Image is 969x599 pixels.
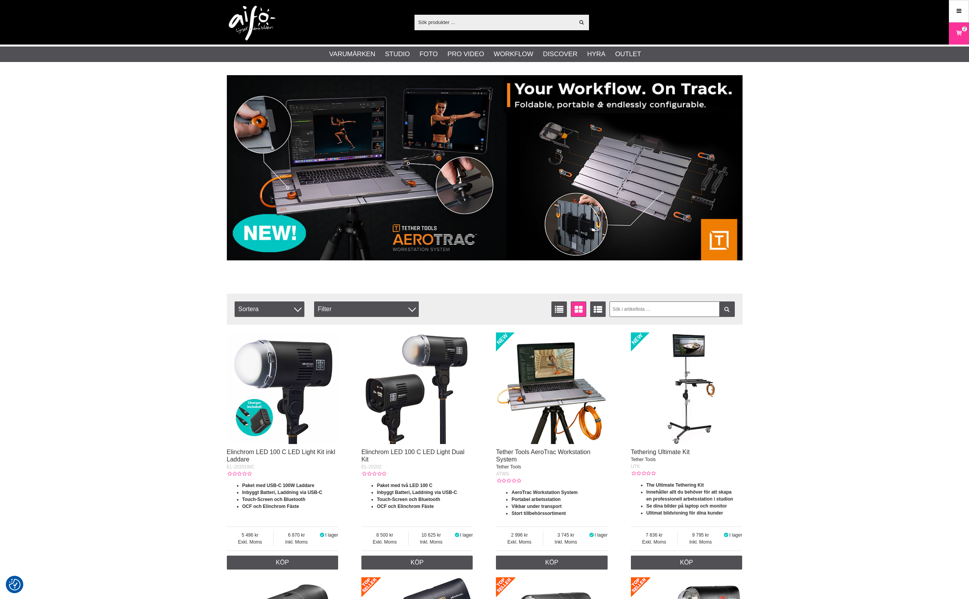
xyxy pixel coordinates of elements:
a: Pro Video [447,49,484,59]
span: EL-20201WC [227,464,255,470]
span: I lager [325,532,338,538]
span: Exkl. Moms [361,539,408,546]
span: Tether Tools [496,464,521,470]
a: Workflow [494,49,533,59]
div: Kundbetyg: 0 [496,477,521,484]
span: 10 625 [409,532,454,539]
span: I lager [460,532,473,538]
span: Exkl. Moms [227,539,274,546]
div: Kundbetyg: 0 [361,470,386,477]
input: Sök i artikellista ... [610,301,735,317]
div: Kundbetyg: 0 [631,470,656,477]
img: Elinchrom LED 100 C LED Light Dual Kit [361,332,473,444]
strong: Touch-Screen och Bluetooth [242,497,306,502]
strong: Inbyggt Batteri, Laddning via USB-C [242,490,323,495]
a: Utökad listvisning [590,301,606,317]
i: I lager [319,532,325,538]
span: Tether Tools [631,457,656,462]
strong: The Ultimate Tethering Kit [646,482,704,488]
i: I lager [589,532,595,538]
img: Elinchrom LED 100 C LED Light Kit inkl Laddare [227,332,339,444]
a: Fönstervisning [571,301,586,317]
a: Hyra [587,49,605,59]
strong: OCF och Elinchrom Fäste [242,504,299,509]
img: logo.png [229,6,275,41]
div: Filter [314,301,419,317]
span: 9 795 [678,532,723,539]
span: I lager [594,532,607,538]
a: Tethering Ultimate Kit [631,449,690,455]
strong: Stort tillbehörssortiment [511,511,566,516]
a: Varumärken [329,49,375,59]
span: 7 836 [631,532,678,539]
a: Tether Tools AeroTrac Workstation System [496,449,590,463]
span: 8 500 [361,532,408,539]
a: Köp [227,556,339,570]
i: I lager [723,532,729,538]
strong: Vikbar under transport [511,504,561,509]
a: Foto [420,49,438,59]
img: Revisit consent button [9,579,21,590]
strong: Touch-Screen och Bluetooth [377,497,440,502]
a: Outlet [615,49,641,59]
strong: AeroTrac Workstation System [511,490,578,495]
span: Inkl. Moms [678,539,723,546]
strong: Portabel arbetsstation [511,497,561,502]
i: I lager [454,532,460,538]
a: Köp [361,556,473,570]
span: Inkl. Moms [543,539,589,546]
strong: OCF och Elinchrom Fäste [377,504,434,509]
span: 6 870 [274,532,319,539]
strong: Se dina bilder på laptop och monitor [646,503,727,509]
a: Discover [543,49,577,59]
a: Studio [385,49,410,59]
input: Sök produkter ... [415,16,575,28]
span: 3 745 [543,532,589,539]
strong: Ulitmat bildvisning för dina kunder [646,510,723,516]
img: Annons:007 banner-header-aerotrac-1390x500.jpg [227,75,743,260]
span: ATWS [496,471,509,477]
span: 2 [963,25,966,32]
a: Elinchrom LED 100 C LED Light Dual Kit [361,449,465,463]
a: Elinchrom LED 100 C LED Light Kit inkl Laddare [227,449,335,463]
span: Sortera [235,301,304,317]
span: UTK [631,464,640,469]
a: Köp [631,556,743,570]
span: Inkl. Moms [274,539,319,546]
a: Listvisning [551,301,567,317]
a: 2 [949,24,969,43]
strong: Paket med två LED 100 C [377,483,432,488]
strong: Inbyggt Batteri, Laddning via USB-C [377,490,457,495]
a: Filtrera [719,301,735,317]
div: Kundbetyg: 0 [227,470,252,477]
span: Inkl. Moms [409,539,454,546]
span: EL-20202 [361,464,382,470]
img: Tethering Ultimate Kit [631,332,743,444]
img: Tether Tools AeroTrac Workstation System [496,332,608,444]
strong: Paket med USB-C 100W Laddare [242,483,314,488]
strong: en professionell arbetsstation i studion [646,496,733,502]
span: Exkl. Moms [631,539,678,546]
span: Exkl. Moms [496,539,543,546]
a: Köp [496,556,608,570]
strong: Innehåller allt du behöver för att skapa [646,489,732,495]
button: Samtyckesinställningar [9,578,21,592]
span: 2 996 [496,532,543,539]
span: I lager [729,532,742,538]
span: 5 496 [227,532,274,539]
